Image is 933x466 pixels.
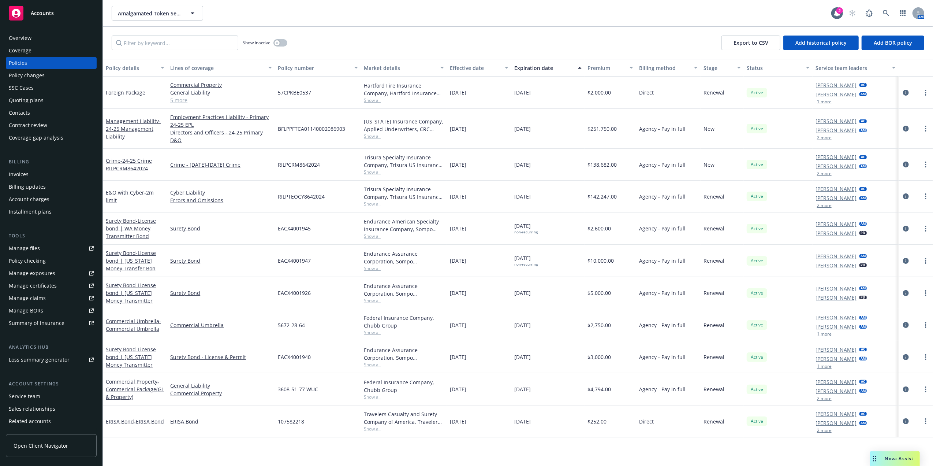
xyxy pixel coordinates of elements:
span: [DATE] [450,161,466,169]
button: Billing method [636,59,701,77]
span: - License bond | [US_STATE] Money Transfer Bon [106,249,156,272]
button: Premium [585,59,636,77]
div: [US_STATE] Insurance Company, Applied Underwriters, CRC Group [364,118,444,133]
span: Renewal [704,353,724,361]
a: ERISA Bond [170,418,272,425]
a: circleInformation [902,192,910,201]
span: [DATE] [450,418,466,425]
span: [DATE] [450,289,466,297]
div: 2 [836,7,843,13]
span: [DATE] [450,125,466,133]
div: Policies [9,57,27,69]
a: [PERSON_NAME] [816,285,857,292]
span: EACX4001940 [278,353,311,361]
a: Management Liability [106,118,161,140]
div: Quoting plans [9,95,44,106]
span: EACX4001947 [278,257,311,265]
span: $251,750.00 [587,125,617,133]
div: Client features [9,428,45,440]
span: - 24-25 Crime RILPCRM8642024 [106,157,152,172]
a: more [921,224,930,233]
a: [PERSON_NAME] [816,346,857,354]
div: SSC Cases [9,82,34,94]
span: [DATE] [514,254,538,267]
span: Renewal [704,321,724,329]
span: Active [750,354,764,360]
span: Active [750,418,764,425]
button: 1 more [817,332,832,336]
div: Service team leaders [816,64,888,72]
a: Employment Practices Liability - Primary 24-25 EPL [170,113,272,129]
a: Cyber Liability [170,189,272,196]
span: Show all [364,201,444,207]
span: $2,750.00 [587,321,611,329]
span: Active [750,290,764,296]
div: Related accounts [9,415,51,427]
div: Billing updates [9,181,46,193]
a: circleInformation [902,88,910,97]
a: Commercial Property [170,389,272,397]
div: Summary of insurance [9,317,64,329]
div: Billing method [639,64,690,72]
a: Installment plans [6,206,97,218]
span: Renewal [704,289,724,297]
span: Active [750,258,764,264]
button: 2 more [817,171,832,176]
a: [PERSON_NAME] [816,378,857,386]
div: Manage files [9,243,40,254]
span: New [704,125,714,133]
div: Effective date [450,64,500,72]
a: more [921,88,930,97]
div: Manage exposures [9,267,55,279]
div: Travelers Casualty and Surety Company of America, Travelers Insurance [364,410,444,426]
div: Trisura Specialty Insurance Company, Trisura US Insurance Group, Relm US Insurance Solutions, CRC... [364,154,444,169]
a: more [921,256,930,265]
div: Sales relationships [9,403,55,415]
a: [PERSON_NAME] [816,294,857,302]
div: Federal Insurance Company, Chubb Group [364,378,444,394]
a: more [921,289,930,297]
a: [PERSON_NAME] [816,81,857,89]
span: 107582218 [278,418,304,425]
span: Agency - Pay in full [639,161,686,169]
span: $142,247.00 [587,193,617,200]
a: Commercial Umbrella [170,321,272,329]
span: [DATE] [514,222,538,234]
a: [PERSON_NAME] [816,229,857,237]
a: 5 more [170,96,272,104]
span: Amalgamated Token Services, Inc. [118,10,181,17]
a: Manage files [6,243,97,254]
a: [PERSON_NAME] [816,153,857,161]
div: Analytics hub [6,344,97,351]
a: circleInformation [902,124,910,133]
div: Federal Insurance Company, Chubb Group [364,314,444,329]
div: Manage BORs [9,305,43,317]
a: [PERSON_NAME] [816,323,857,330]
span: - License bond | [US_STATE] Money Transmitter [106,346,156,368]
div: Account settings [6,380,97,388]
div: non-recurring [514,262,538,267]
a: [PERSON_NAME] [816,117,857,125]
a: ERISA Bond [106,418,164,425]
div: Endurance American Specialty Insurance Company, Sompo International [364,218,444,233]
div: Trisura Specialty Insurance Company, Trisura US Insurance Group, Relm US Insurance Solutions, CRC... [364,185,444,201]
span: Add historical policy [795,39,847,46]
a: [PERSON_NAME] [816,90,857,98]
span: Active [750,225,764,232]
button: 2 more [817,136,832,140]
div: Status [747,64,802,72]
a: [PERSON_NAME] [816,126,857,134]
a: [PERSON_NAME] [816,410,857,418]
a: circleInformation [902,321,910,329]
a: more [921,353,930,362]
a: more [921,417,930,426]
span: [DATE] [450,385,466,393]
a: [PERSON_NAME] [816,355,857,363]
span: Manage exposures [6,267,97,279]
a: Related accounts [6,415,97,427]
div: Market details [364,64,436,72]
a: Loss summary generator [6,354,97,366]
a: Policy checking [6,255,97,267]
button: Policy number [275,59,361,77]
span: Active [750,322,764,328]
